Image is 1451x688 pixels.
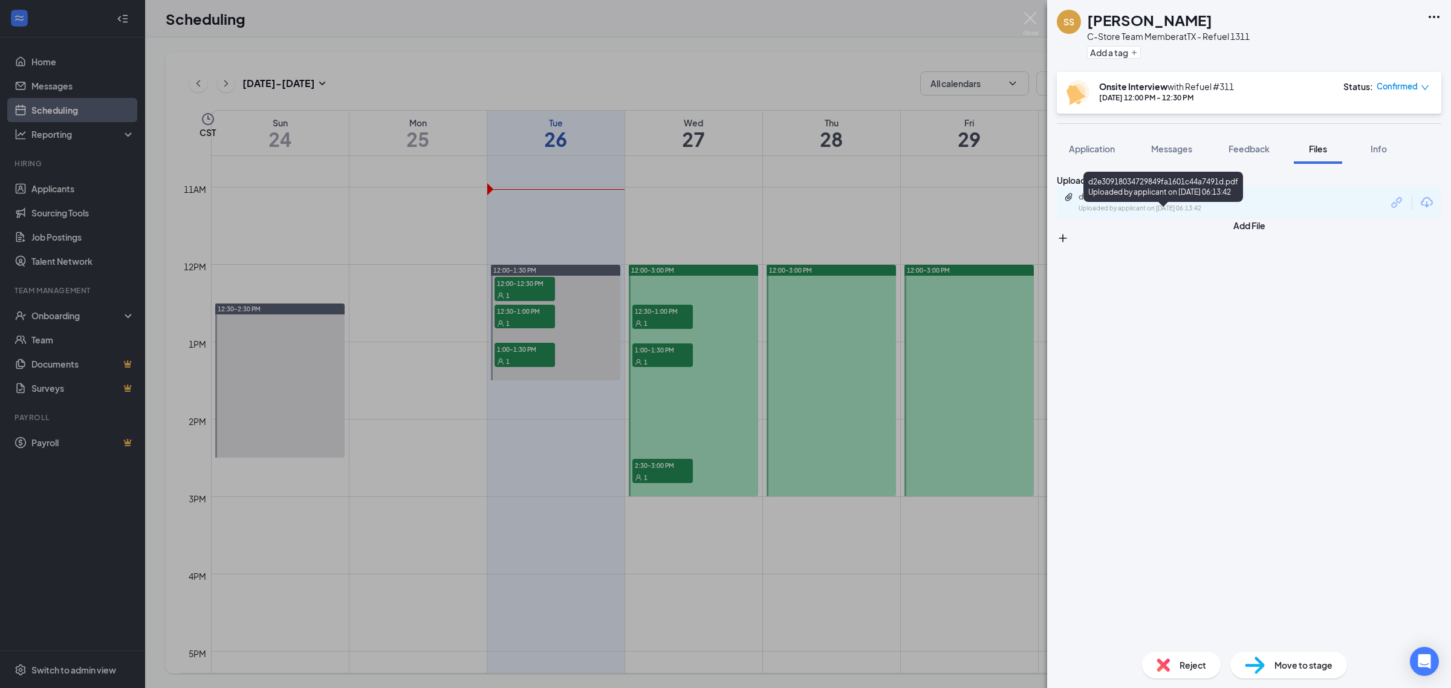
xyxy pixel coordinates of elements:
[1063,16,1074,28] div: SS
[1069,143,1115,154] span: Application
[1229,143,1270,154] span: Feedback
[1371,143,1387,154] span: Info
[1389,195,1405,210] svg: Link
[1309,143,1327,154] span: Files
[1064,192,1260,213] a: Paperclipd2e30918034729849fa1601c44a7491d.pdfUploaded by applicant on [DATE] 06:13:42
[1099,92,1234,103] div: [DATE] 12:00 PM - 12:30 PM
[1099,81,1167,92] b: Onsite Interview
[1079,192,1248,202] div: d2e30918034729849fa1601c44a7491d.pdf
[1151,143,1192,154] span: Messages
[1099,80,1234,92] div: with Refuel #311
[1427,10,1441,24] svg: Ellipses
[1377,80,1418,92] span: Confirmed
[1079,204,1260,213] div: Uploaded by applicant on [DATE] 06:13:42
[1057,232,1069,244] svg: Plus
[1420,195,1434,210] svg: Download
[1057,219,1441,244] button: Add FilePlus
[1274,658,1333,672] span: Move to stage
[1064,192,1074,202] svg: Paperclip
[1421,83,1429,92] span: down
[1343,80,1373,92] div: Status :
[1410,647,1439,676] div: Open Intercom Messenger
[1180,658,1206,672] span: Reject
[1087,46,1141,59] button: PlusAdd a tag
[1131,49,1138,56] svg: Plus
[1087,10,1212,30] h1: [PERSON_NAME]
[1057,174,1441,187] div: Upload Resume
[1087,30,1250,42] div: C-Store Team Member at TX - Refuel 1311
[1083,172,1243,202] div: d2e30918034729849fa1601c44a7491d.pdf Uploaded by applicant on [DATE] 06:13:42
